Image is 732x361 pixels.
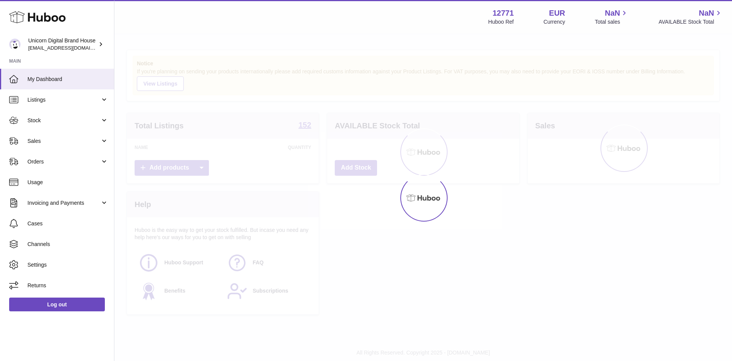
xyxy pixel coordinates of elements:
[27,179,108,186] span: Usage
[493,8,514,18] strong: 12771
[9,298,105,311] a: Log out
[27,199,100,207] span: Invoicing and Payments
[27,76,108,83] span: My Dashboard
[595,8,629,26] a: NaN Total sales
[549,8,565,18] strong: EUR
[544,18,565,26] div: Currency
[28,37,97,52] div: Unicorn Digital Brand House
[27,96,100,104] span: Listings
[27,261,108,269] span: Settings
[595,18,629,26] span: Total sales
[28,45,112,51] span: [EMAIL_ADDRESS][DOMAIN_NAME]
[27,158,100,165] span: Orders
[27,282,108,289] span: Returns
[658,8,723,26] a: NaN AVAILABLE Stock Total
[658,18,723,26] span: AVAILABLE Stock Total
[605,8,620,18] span: NaN
[699,8,714,18] span: NaN
[9,39,21,50] img: internalAdmin-12771@internal.huboo.com
[27,241,108,248] span: Channels
[27,138,100,145] span: Sales
[27,117,100,124] span: Stock
[488,18,514,26] div: Huboo Ref
[27,220,108,227] span: Cases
